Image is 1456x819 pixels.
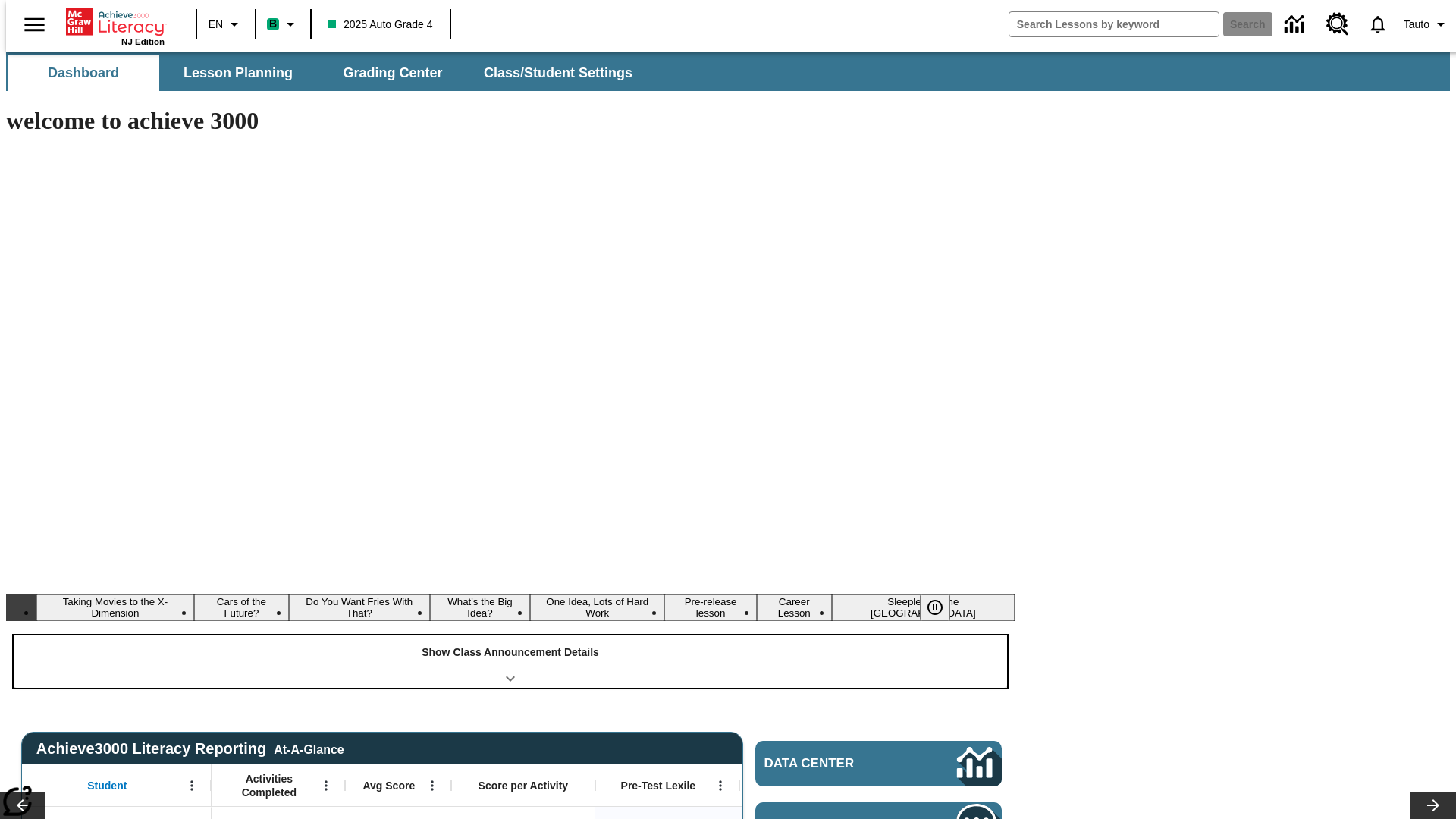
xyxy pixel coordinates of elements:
button: Slide 2 Cars of the Future? [194,594,289,621]
button: Grading Center [317,55,469,91]
span: NJ Edition [121,37,165,46]
button: Slide 1 Taking Movies to the X-Dimension [36,594,194,621]
div: At-A-Glance [274,740,344,757]
span: EN [209,17,223,33]
h1: welcome to achieve 3000 [6,107,1015,135]
button: Open side menu [12,2,57,47]
span: Data Center [764,756,906,771]
div: Home [66,5,165,46]
button: Boost Class color is mint green. Change class color [261,11,306,38]
button: Pause [920,594,950,621]
button: Slide 6 Pre-release lesson [664,594,756,621]
button: Lesson Planning [162,55,314,91]
button: Dashboard [8,55,159,91]
span: B [269,14,277,33]
button: Lesson carousel, Next [1410,792,1456,819]
div: Pause [920,594,965,621]
button: Profile/Settings [1398,11,1456,38]
span: Pre-Test Lexile [621,779,696,792]
span: Score per Activity [479,779,569,792]
button: Open Menu [180,774,203,797]
a: Home [66,7,165,37]
button: Open Menu [421,774,444,797]
button: Language: EN, Select a language [202,11,250,38]
span: Avg Score [362,779,415,792]
div: Show Class Announcement Details [14,635,1007,688]
a: Data Center [1276,4,1317,45]
button: Slide 4 What's the Big Idea? [430,594,530,621]
a: Data Center [755,741,1002,786]
button: Open Menu [315,774,337,797]
button: Class/Student Settings [472,55,645,91]
span: Student [87,779,127,792]
button: Slide 5 One Idea, Lots of Hard Work [530,594,664,621]
button: Slide 8 Sleepless in the Animal Kingdom [832,594,1015,621]
button: Slide 3 Do You Want Fries With That? [289,594,430,621]
span: Activities Completed [219,772,319,799]
a: Notifications [1358,5,1398,44]
p: Show Class Announcement Details [422,645,599,661]
span: Tauto [1404,17,1429,33]
span: 2025 Auto Grade 4 [328,17,433,33]
div: SubNavbar [6,52,1450,91]
input: search field [1009,12,1219,36]
button: Open Menu [709,774,732,797]
span: Achieve3000 Literacy Reporting [36,740,344,758]
a: Resource Center, Will open in new tab [1317,4,1358,45]
button: Slide 7 Career Lesson [757,594,832,621]
div: SubNavbar [6,55,646,91]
